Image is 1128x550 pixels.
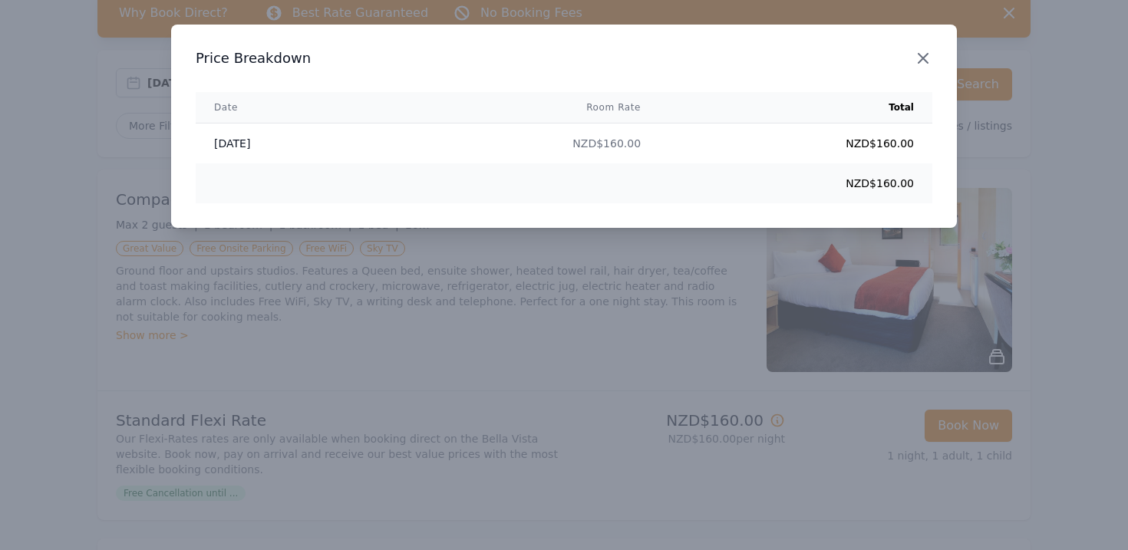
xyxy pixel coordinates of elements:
[196,92,386,124] th: Date
[659,163,932,203] td: NZD$160.00
[659,92,932,124] th: Total
[386,92,659,124] th: Room Rate
[386,124,659,164] td: NZD$160.00
[196,124,386,164] td: [DATE]
[659,124,932,164] td: NZD$160.00
[196,49,932,68] h3: Price Breakdown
